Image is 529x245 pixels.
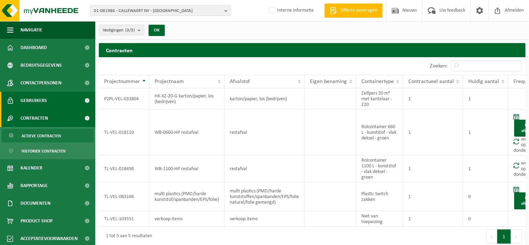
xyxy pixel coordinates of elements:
td: 1 [463,109,508,155]
td: TL-VEL-103551 [99,211,149,227]
span: Navigatie [20,21,42,39]
button: 01-081986 - CALLEWAERT NV - [GEOGRAPHIC_DATA] [90,5,231,16]
td: 1 [403,155,463,182]
span: Containertype [361,79,394,84]
span: Contactpersonen [20,74,61,92]
td: Rolcontainer 1100 L - kunststof - vlak deksel - groen [356,155,403,182]
a: Historiek contracten [2,144,94,157]
label: Zoeken: [430,64,447,69]
td: Niet van toepassing [356,211,403,227]
span: Historiek contracten [22,144,66,158]
span: Contracten [20,109,48,127]
span: Dashboard [20,39,47,56]
td: WB-0660-HP restafval [149,109,224,155]
td: multi plastics (PMD/harde kunststoffen/spanbanden/EPS/folie naturel/folie gemengd) [224,182,305,211]
button: Next [511,229,522,244]
td: TL-VEL-083168 [99,182,149,211]
button: Vestigingen(3/3) [99,25,144,35]
span: Projectnaam [155,79,184,84]
count: (3/3) [125,28,135,32]
span: 01-081986 - CALLEWAERT NV - [GEOGRAPHIC_DATA] [94,6,222,16]
td: verkoop items [224,211,305,227]
td: 1 [403,211,463,227]
td: WB-1100-HP restafval [149,155,224,182]
div: 1 tot 5 van 5 resultaten [102,230,152,243]
span: Kalender [20,159,42,177]
td: HK-XZ-20-G karton/papier, los (bedrijven) [149,88,224,109]
button: 1 [497,229,511,244]
a: Offerte aanvragen [324,4,383,18]
span: Bedrijfsgegevens [20,56,62,74]
td: 1 [403,109,463,155]
td: karton/papier, los (bedrijven) [224,88,305,109]
td: 0 [463,211,508,227]
td: TL-VEL-018498 [99,155,149,182]
span: Product Shop [20,212,53,230]
span: Afvalstof [230,79,250,84]
a: Actieve contracten [2,129,94,142]
button: OK [149,25,165,36]
td: 1 [403,182,463,211]
td: restafval [224,155,305,182]
td: multi plastics (PMD/harde kunststof/spanbanden/EPS/folie) [149,182,224,211]
td: Plastic Switch zakken [356,182,403,211]
span: Projectnummer [104,79,140,84]
span: Gebruikers [20,92,47,109]
td: Zelfpers 20 m³ met kantelaar - Z20 [356,88,403,109]
span: Documenten [20,195,50,212]
td: 1 [403,88,463,109]
span: Rapportage [20,177,48,195]
span: Huidig aantal [468,79,499,84]
td: Rolcontainer 660 L - kunststof - vlak deksel - groen [356,109,403,155]
td: 1 [463,155,508,182]
td: TL-VEL-018110 [99,109,149,155]
label: Interne informatie [267,5,314,16]
span: Vestigingen [103,25,135,36]
td: verkoop items [149,211,224,227]
td: P2PL-VEL-033804 [99,88,149,109]
h2: Contracten [99,43,525,57]
span: Contractueel aantal [408,79,454,84]
td: 1 [463,88,508,109]
span: Actieve contracten [22,129,61,143]
td: 0 [463,182,508,211]
span: Eigen benaming [310,79,347,84]
button: Previous [486,229,497,244]
td: restafval [224,109,305,155]
span: Offerte aanvragen [339,7,379,14]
